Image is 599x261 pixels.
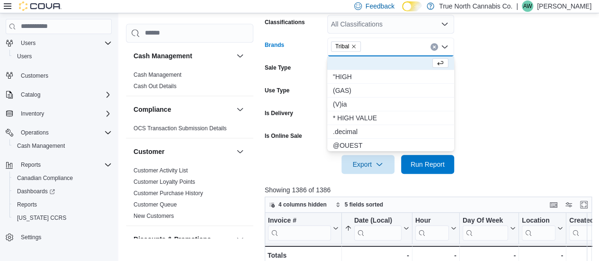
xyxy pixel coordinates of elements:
[17,214,66,222] span: [US_STATE] CCRS
[13,51,36,62] a: Users
[234,146,246,157] button: Customer
[327,139,454,153] button: @OUEST
[17,127,112,138] span: Operations
[21,72,48,80] span: Customers
[134,82,177,90] span: Cash Out Details
[9,198,116,211] button: Reports
[415,216,449,225] div: Hour
[327,84,454,98] button: (GAS)
[21,39,36,47] span: Users
[401,155,454,174] button: Run Report
[13,172,112,184] span: Canadian Compliance
[134,178,195,186] span: Customer Loyalty Points
[439,0,512,12] p: True North Cannabis Co.
[13,186,59,197] a: Dashboards
[17,159,45,171] button: Reports
[2,36,116,50] button: Users
[17,89,112,100] span: Catalog
[415,250,456,261] div: -
[134,125,227,132] a: OCS Transaction Submission Details
[265,199,331,210] button: 4 columns hidden
[265,185,595,195] p: Showing 1386 of 1386
[21,110,44,117] span: Inventory
[522,216,555,240] div: Location
[278,201,327,208] span: 4 columns hidden
[333,127,448,136] span: .decimal
[327,125,454,139] button: .decimal
[522,216,563,240] button: Location
[134,83,177,90] a: Cash Out Details
[17,108,48,119] button: Inventory
[351,44,357,49] button: Remove Tribal from selection in this group
[463,216,516,240] button: Day Of Week
[523,0,532,12] span: AW
[17,174,73,182] span: Canadian Compliance
[2,230,116,244] button: Settings
[441,43,448,51] button: Close list of options
[327,111,454,125] button: * HIGH VALUE
[333,99,448,109] span: (V)ia
[134,201,177,208] a: Customer Queue
[265,132,302,140] label: Is Online Sale
[516,0,518,12] p: |
[17,142,65,150] span: Cash Management
[17,70,52,81] a: Customers
[17,108,112,119] span: Inventory
[265,64,291,72] label: Sale Type
[13,140,69,152] a: Cash Management
[13,199,112,210] span: Reports
[268,216,339,240] button: Invoice #
[265,18,305,26] label: Classifications
[134,105,171,114] h3: Compliance
[9,185,116,198] a: Dashboards
[134,51,232,61] button: Cash Management
[430,43,438,51] button: Clear input
[333,86,448,95] span: (GAS)
[463,216,508,240] div: Day Of Week
[134,147,164,156] h3: Customer
[134,72,181,78] a: Cash Management
[17,37,112,49] span: Users
[17,201,37,208] span: Reports
[345,201,383,208] span: 5 fields sorted
[134,167,188,174] a: Customer Activity List
[9,211,116,225] button: [US_STATE] CCRS
[333,113,448,123] span: * HIGH VALUE
[333,72,448,81] span: "HIGH
[578,199,590,210] button: Enter fullscreen
[134,234,211,244] h3: Discounts & Promotions
[268,216,331,225] div: Invoice #
[333,141,448,150] span: @OUEST
[402,1,422,11] input: Dark Mode
[126,69,253,96] div: Cash Management
[17,127,53,138] button: Operations
[9,171,116,185] button: Canadian Compliance
[463,216,508,225] div: Day Of Week
[13,199,41,210] a: Reports
[563,199,574,210] button: Display options
[17,232,45,243] a: Settings
[13,212,112,224] span: Washington CCRS
[411,160,445,169] span: Run Report
[21,129,49,136] span: Operations
[134,189,203,197] span: Customer Purchase History
[354,216,402,240] div: Date (Local)
[234,234,246,245] button: Discounts & Promotions
[2,107,116,120] button: Inventory
[347,155,389,174] span: Export
[341,155,394,174] button: Export
[234,104,246,115] button: Compliance
[134,190,203,197] a: Customer Purchase History
[265,41,284,49] label: Brands
[13,140,112,152] span: Cash Management
[2,158,116,171] button: Reports
[9,139,116,153] button: Cash Management
[327,70,454,84] button: "HIGH
[17,188,55,195] span: Dashboards
[17,159,112,171] span: Reports
[522,250,563,261] div: -
[21,234,41,241] span: Settings
[134,125,227,132] span: OCS Transaction Submission Details
[268,250,339,261] div: Totals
